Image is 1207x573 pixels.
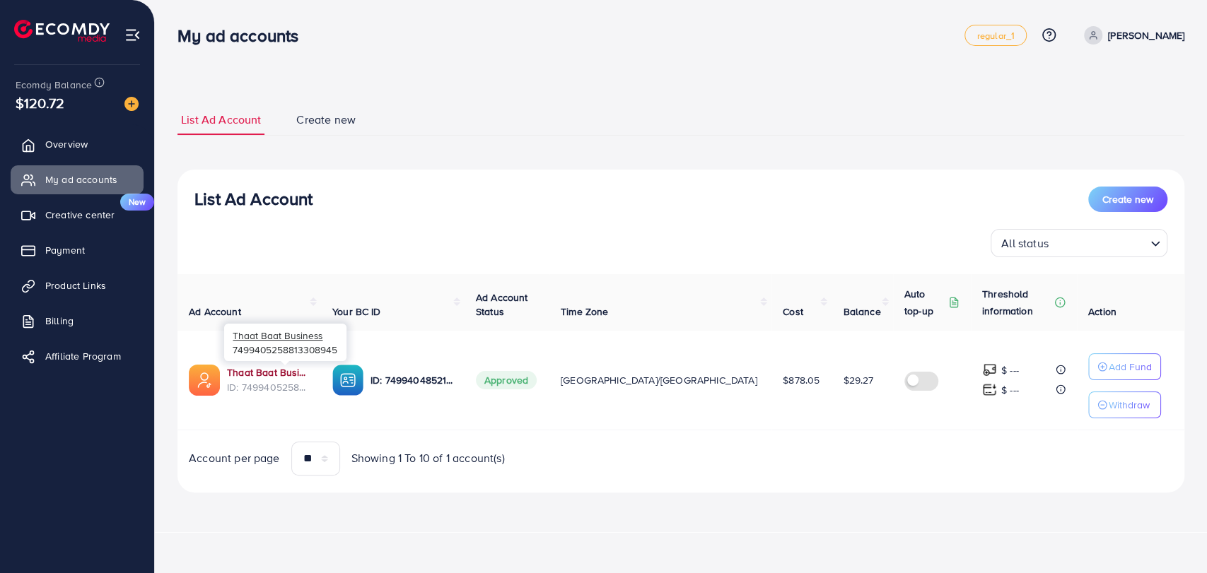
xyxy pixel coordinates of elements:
[843,373,873,387] span: $29.27
[296,112,356,128] span: Create new
[1088,353,1161,380] button: Add Fund
[227,365,310,379] a: Thaat Baat Business
[11,165,144,194] a: My ad accounts
[45,208,115,222] span: Creative center
[561,373,757,387] span: [GEOGRAPHIC_DATA]/[GEOGRAPHIC_DATA]
[45,172,117,187] span: My ad accounts
[998,233,1051,254] span: All status
[982,285,1051,319] p: Threshold information
[476,371,537,389] span: Approved
[11,201,144,229] a: Creative centerNew
[16,93,64,113] span: $120.72
[45,278,106,293] span: Product Links
[233,329,322,342] span: Thaat Baat Business
[783,373,820,387] span: $878.05
[11,236,144,264] a: Payment
[124,27,141,43] img: menu
[45,243,85,257] span: Payment
[1078,26,1184,45] a: [PERSON_NAME]
[1001,382,1019,398] p: $ ---
[332,365,363,396] img: ic-ba-acc.ded83a64.svg
[371,372,453,389] p: ID: 7499404852137721872
[332,305,381,319] span: Your BC ID
[1108,27,1184,44] p: [PERSON_NAME]
[189,365,220,396] img: ic-ads-acc.e4c84228.svg
[1088,391,1161,418] button: Withdraw
[991,229,1167,257] div: Search for option
[982,382,997,397] img: top-up amount
[904,285,945,319] p: Auto top-up
[11,342,144,370] a: Affiliate Program
[1053,230,1145,254] input: Search for option
[1109,358,1152,375] p: Add Fund
[45,349,121,363] span: Affiliate Program
[11,130,144,158] a: Overview
[982,362,997,377] img: top-up amount
[16,78,92,92] span: Ecomdy Balance
[1102,192,1153,206] span: Create new
[476,290,528,319] span: Ad Account Status
[1088,187,1167,212] button: Create new
[224,324,346,361] div: 7499405258813308945
[976,31,1014,40] span: regular_1
[561,305,608,319] span: Time Zone
[14,20,110,42] img: logo
[11,307,144,335] a: Billing
[189,450,280,466] span: Account per page
[177,25,310,46] h3: My ad accounts
[783,305,803,319] span: Cost
[181,112,261,128] span: List Ad Account
[964,25,1026,46] a: regular_1
[227,380,310,394] span: ID: 7499405258813308945
[11,271,144,300] a: Product Links
[1088,305,1116,319] span: Action
[45,137,88,151] span: Overview
[189,305,241,319] span: Ad Account
[843,305,880,319] span: Balance
[45,314,74,328] span: Billing
[1109,396,1150,413] p: Withdraw
[351,450,505,466] span: Showing 1 To 10 of 1 account(s)
[120,194,154,211] span: New
[194,189,313,209] h3: List Ad Account
[124,97,139,111] img: image
[1001,362,1019,379] p: $ ---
